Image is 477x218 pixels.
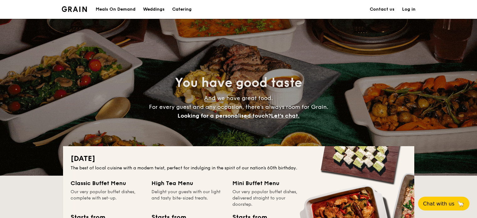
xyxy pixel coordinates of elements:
span: 🦙 [457,200,464,207]
span: Looking for a personalised touch? [178,112,271,119]
span: You have good taste [175,75,302,90]
img: Grain [62,6,87,12]
span: Let's chat. [271,112,299,119]
span: Chat with us [423,201,454,207]
div: Mini Buffet Menu [232,179,306,188]
h2: [DATE] [71,154,407,164]
div: Classic Buffet Menu [71,179,144,188]
div: High Tea Menu [151,179,225,188]
div: Delight your guests with our light and tasty bite-sized treats. [151,189,225,208]
span: And we have great food. For every guest and any occasion, there’s always room for Grain. [149,95,328,119]
a: Logotype [62,6,87,12]
div: Our very popular buffet dishes, delivered straight to your doorstep. [232,189,306,208]
button: Chat with us🦙 [418,197,469,210]
div: The best of local cuisine with a modern twist, perfect for indulging in the spirit of our nation’... [71,165,407,171]
div: Our very popular buffet dishes, complete with set-up. [71,189,144,208]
